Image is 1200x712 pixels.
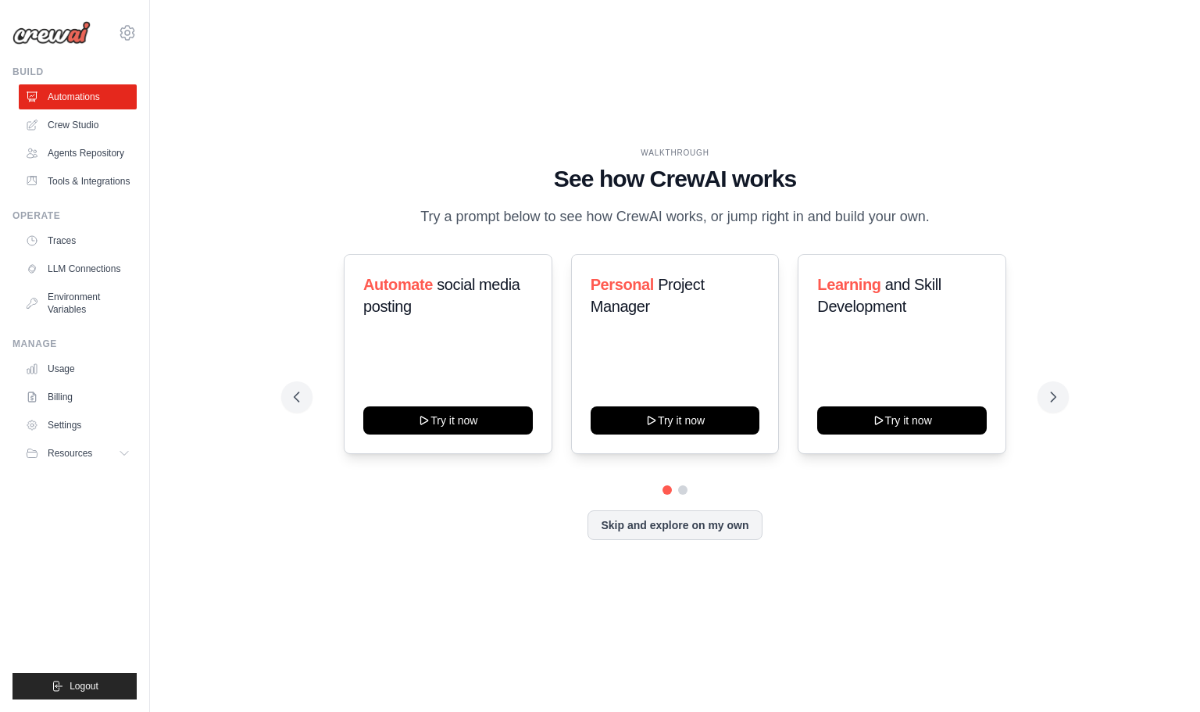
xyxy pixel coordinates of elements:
[817,276,941,315] span: and Skill Development
[363,276,520,315] span: social media posting
[19,441,137,466] button: Resources
[19,84,137,109] a: Automations
[19,113,137,138] a: Crew Studio
[12,673,137,699] button: Logout
[294,165,1056,193] h1: See how CrewAI works
[19,169,137,194] a: Tools & Integrations
[48,447,92,460] span: Resources
[19,284,137,322] a: Environment Variables
[363,276,433,293] span: Automate
[817,276,880,293] span: Learning
[294,147,1056,159] div: WALKTHROUGH
[19,385,137,410] a: Billing
[12,66,137,78] div: Build
[70,680,98,692] span: Logout
[817,406,987,435] button: Try it now
[19,228,137,253] a: Traces
[19,141,137,166] a: Agents Repository
[591,276,705,315] span: Project Manager
[363,406,533,435] button: Try it now
[19,256,137,281] a: LLM Connections
[12,209,137,222] div: Operate
[12,21,91,45] img: Logo
[591,276,654,293] span: Personal
[12,338,137,350] div: Manage
[19,356,137,381] a: Usage
[412,206,937,228] p: Try a prompt below to see how CrewAI works, or jump right in and build your own.
[19,413,137,438] a: Settings
[587,510,762,540] button: Skip and explore on my own
[591,406,760,435] button: Try it now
